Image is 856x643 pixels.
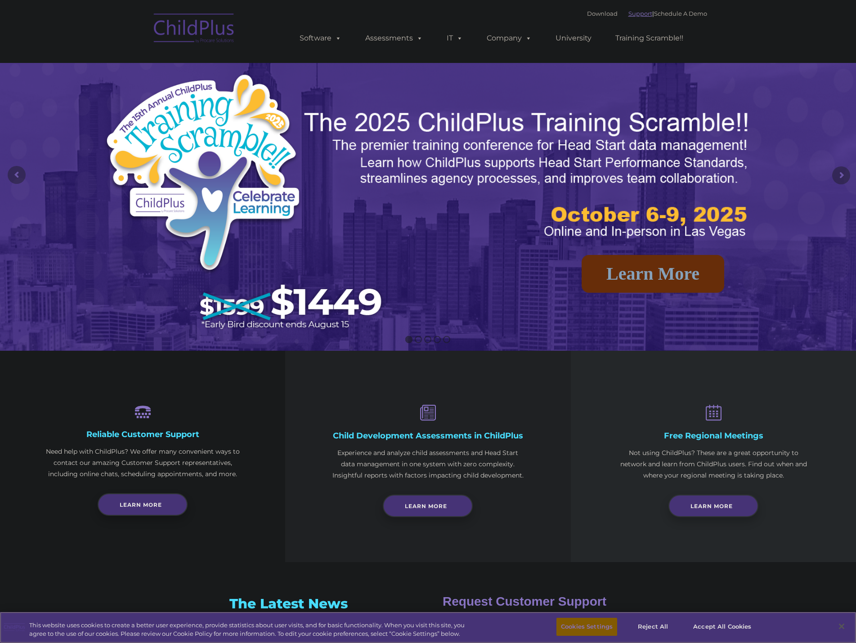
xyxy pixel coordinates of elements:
[628,10,652,17] a: Support
[556,618,617,636] button: Cookies Settings
[616,431,811,441] h4: Free Regional Meetings
[438,29,472,47] a: IT
[616,447,811,481] p: Not using ChildPlus? These are a great opportunity to network and learn from ChildPlus users. Fin...
[125,96,163,103] span: Phone number
[125,59,152,66] span: Last name
[45,446,240,480] p: Need help with ChildPlus? We offer many convenient ways to contact our amazing Customer Support r...
[149,7,239,52] img: ChildPlus by Procare Solutions
[29,621,471,639] div: This website uses cookies to create a better user experience, provide statistics about user visit...
[689,618,756,636] button: Accept All Cookies
[330,447,525,481] p: Experience and analyze child assessments and Head Start data management in one system with zero c...
[690,503,733,509] span: Learn More
[45,429,240,439] h4: Reliable Customer Support
[478,29,541,47] a: Company
[330,431,525,441] h4: Child Development Assessments in ChildPlus
[654,10,707,17] a: Schedule A Demo
[606,29,692,47] a: Training Scramble!!
[582,255,724,293] a: Learn More
[547,29,601,47] a: University
[291,29,350,47] a: Software
[383,495,473,517] a: Learn More
[164,595,413,613] h3: The Latest News
[98,493,188,516] a: Learn more
[405,503,447,509] span: Learn More
[668,495,758,517] a: Learn More
[356,29,432,47] a: Assessments
[625,618,681,636] button: Reject All
[587,10,618,17] a: Download
[832,616,852,636] button: Close
[120,501,162,508] span: Learn more
[587,10,707,17] font: |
